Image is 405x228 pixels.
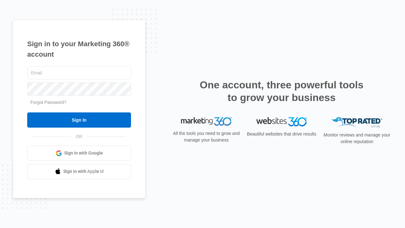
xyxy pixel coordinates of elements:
[332,117,382,128] img: Top Rated Local
[63,168,104,175] span: Sign in with Apple Id
[27,164,131,179] a: Sign in with Apple Id
[27,66,131,79] input: Email
[246,131,317,137] p: Beautiful websites that drive results
[171,130,242,143] p: All the tools you need to grow and manage your business
[27,112,131,128] input: Sign In
[27,146,131,161] a: Sign in with Google
[27,39,131,60] h1: Sign in to your Marketing 360® account
[321,132,392,145] p: Monitor reviews and manage your online reputation
[72,133,87,140] span: OR
[181,117,232,126] img: Marketing 360
[198,79,365,104] h2: One account, three powerful tools to grow your business
[30,100,66,105] a: Forgot Password?
[256,117,307,126] img: Websites 360
[64,150,103,156] span: Sign in with Google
